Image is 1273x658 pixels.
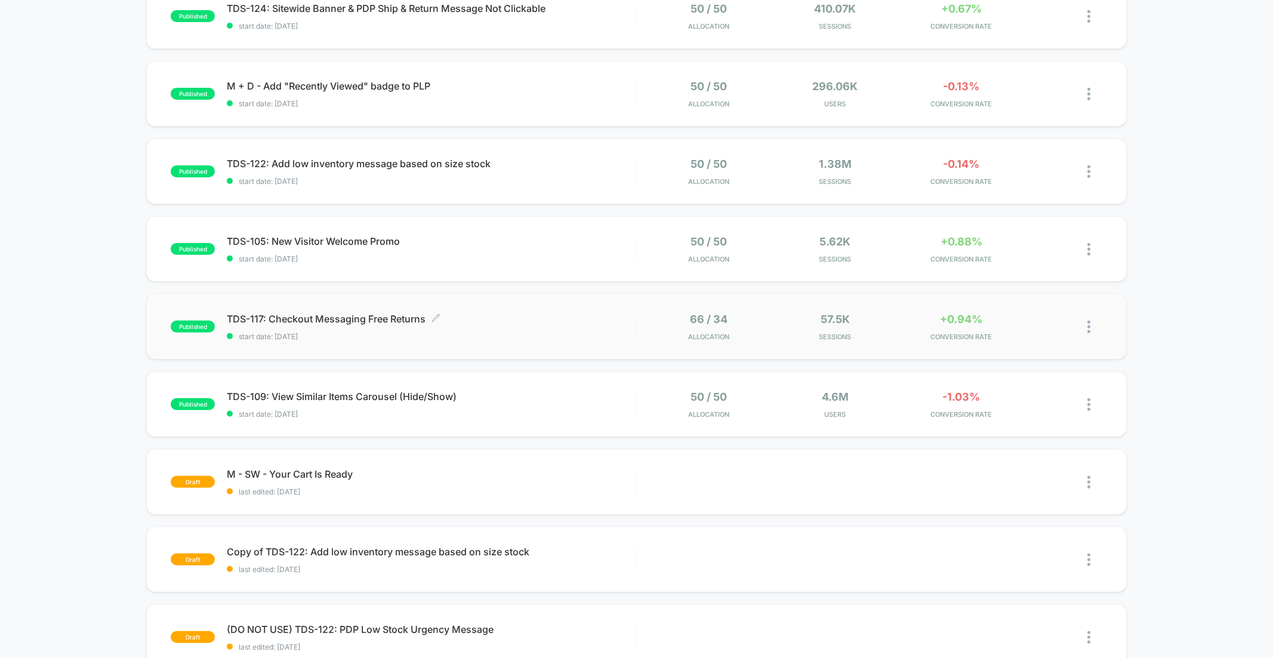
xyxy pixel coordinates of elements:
[171,165,215,177] span: published
[901,333,1022,341] span: CONVERSION RATE
[775,22,896,30] span: Sessions
[227,391,636,402] span: TDS-109: View Similar Items Carousel (Hide/Show)
[944,158,980,170] span: -0.14%
[691,80,728,93] span: 50 / 50
[941,2,982,15] span: +0.67%
[775,255,896,263] span: Sessions
[171,10,215,22] span: published
[775,100,896,108] span: Users
[227,546,636,558] span: Copy of TDS-122: Add low inventory message based on size stock
[227,332,636,341] span: start date: [DATE]
[941,235,982,248] span: +0.88%
[1087,88,1090,100] img: close
[691,2,728,15] span: 50 / 50
[227,80,636,92] span: M + D - Add "Recently Viewed" badge to PLP
[227,21,636,30] span: start date: [DATE]
[691,235,728,248] span: 50 / 50
[1087,554,1090,566] img: close
[171,476,215,488] span: draft
[171,631,215,643] span: draft
[227,468,636,480] span: M - SW - Your Cart Is Ready
[821,313,850,325] span: 57.5k
[227,158,636,170] span: TDS-122: Add low inventory message based on size stock
[689,255,730,263] span: Allocation
[689,410,730,419] span: Allocation
[1087,10,1090,23] img: close
[815,2,856,15] span: 410.07k
[691,391,728,403] span: 50 / 50
[689,333,730,341] span: Allocation
[813,80,858,93] span: 296.06k
[901,177,1022,186] span: CONVERSION RATE
[691,158,728,170] span: 50 / 50
[820,235,851,248] span: 5.62k
[1087,243,1090,256] img: close
[944,80,980,93] span: -0.13%
[689,22,730,30] span: Allocation
[1087,398,1090,411] img: close
[901,100,1022,108] span: CONVERSION RATE
[171,398,215,410] span: published
[901,22,1022,30] span: CONVERSION RATE
[171,243,215,255] span: published
[775,410,896,419] span: Users
[227,642,636,651] span: last edited: [DATE]
[941,313,983,325] span: +0.94%
[171,88,215,100] span: published
[1087,321,1090,333] img: close
[775,177,896,186] span: Sessions
[171,554,215,565] span: draft
[227,623,636,635] span: (DO NOT USE) TDS-122: PDP Low Stock Urgency Message
[691,313,728,325] span: 66 / 34
[689,100,730,108] span: Allocation
[1087,476,1090,488] img: close
[943,391,981,403] span: -1.03%
[901,410,1022,419] span: CONVERSION RATE
[227,565,636,574] span: last edited: [DATE]
[227,254,636,263] span: start date: [DATE]
[227,99,636,108] span: start date: [DATE]
[819,158,852,170] span: 1.38M
[227,410,636,419] span: start date: [DATE]
[227,177,636,186] span: start date: [DATE]
[689,177,730,186] span: Allocation
[775,333,896,341] span: Sessions
[1087,631,1090,644] img: close
[1087,165,1090,178] img: close
[901,255,1022,263] span: CONVERSION RATE
[227,235,636,247] span: TDS-105: New Visitor Welcome Promo
[227,487,636,496] span: last edited: [DATE]
[227,2,636,14] span: TDS-124: Sitewide Banner & PDP Ship & Return Message Not Clickable
[171,321,215,333] span: published
[822,391,849,403] span: 4.6M
[227,313,636,325] span: TDS-117: Checkout Messaging Free Returns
